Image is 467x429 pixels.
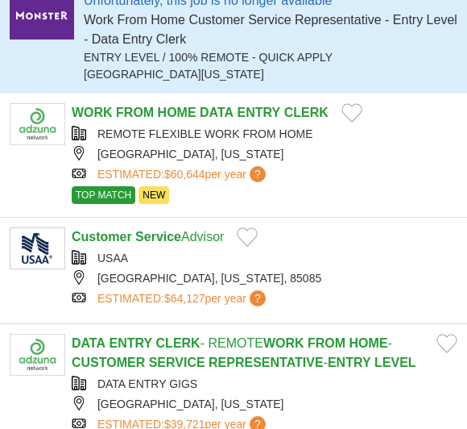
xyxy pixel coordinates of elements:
[72,396,457,413] div: [GEOGRAPHIC_DATA], [US_STATE]
[164,292,205,305] span: $64,127
[10,227,65,269] img: USAA logo
[284,106,329,119] strong: CLERK
[72,336,416,369] a: DATA ENTRY CLERK- REMOTEWORK FROM HOME-CUSTOMER SERVICE REPRESENTATIVE-ENTRY LEVEL
[72,230,224,244] a: Customer ServiceAdvisor
[308,336,345,350] strong: FROM
[84,66,457,83] div: [GEOGRAPHIC_DATA][US_STATE]
[328,356,371,369] strong: ENTRY
[250,290,266,306] span: ?
[72,126,457,143] div: REMOTE FLEXIBLE WORK FROM HOME
[97,166,269,183] a: ESTIMATED:$60,644per year?
[200,106,233,119] strong: DATA
[149,356,205,369] strong: SERVICE
[97,252,128,264] a: USAA
[158,106,196,119] strong: HOME
[72,186,135,204] span: TOP MATCH
[72,106,329,119] a: WORK FROM HOME DATA ENTRY CLERK
[209,356,324,369] strong: REPRESENTATIVE
[84,13,457,46] span: Work From Home Customer Service Representative - Entry Level - Data Entry Clerk
[10,334,65,376] img: Company logo
[72,270,457,287] div: [GEOGRAPHIC_DATA], [US_STATE], 85085
[341,103,362,123] button: Add to favorite jobs
[84,49,457,83] div: ENTRY LEVEL / 100% REMOTE - QUICK APPLY
[349,336,388,350] strong: HOME
[72,336,105,350] strong: DATA
[72,376,457,393] div: DATA ENTRY GIGS
[97,290,269,307] a: ESTIMATED:$64,127per year?
[109,336,152,350] strong: ENTRY
[116,106,154,119] strong: FROM
[263,336,304,350] strong: WORK
[138,186,169,204] span: NEW
[72,106,113,119] strong: WORK
[10,103,65,145] img: Company logo
[72,356,145,369] strong: CUSTOMER
[156,336,200,350] strong: CLERK
[72,146,457,163] div: [GEOGRAPHIC_DATA], [US_STATE]
[135,230,181,244] strong: Service
[374,356,416,369] strong: LEVEL
[237,227,258,247] button: Add to favorite jobs
[238,106,281,119] strong: ENTRY
[164,168,205,181] span: $60,644
[436,334,457,353] button: Add to favorite jobs
[72,230,132,244] strong: Customer
[250,166,266,182] span: ?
